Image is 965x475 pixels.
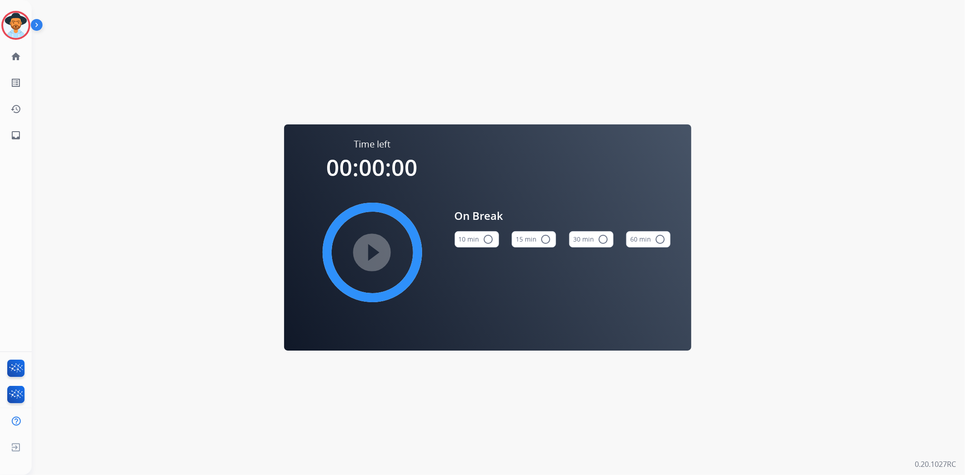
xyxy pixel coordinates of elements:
[483,234,494,245] mat-icon: radio_button_unchecked
[10,51,21,62] mat-icon: home
[655,234,666,245] mat-icon: radio_button_unchecked
[10,77,21,88] mat-icon: list_alt
[512,231,556,247] button: 15 min
[915,459,956,470] p: 0.20.1027RC
[3,13,29,38] img: avatar
[569,231,613,247] button: 30 min
[354,138,390,151] span: Time left
[327,152,418,183] span: 00:00:00
[455,231,499,247] button: 10 min
[10,130,21,141] mat-icon: inbox
[598,234,608,245] mat-icon: radio_button_unchecked
[10,104,21,114] mat-icon: history
[455,208,671,224] span: On Break
[540,234,551,245] mat-icon: radio_button_unchecked
[626,231,670,247] button: 60 min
